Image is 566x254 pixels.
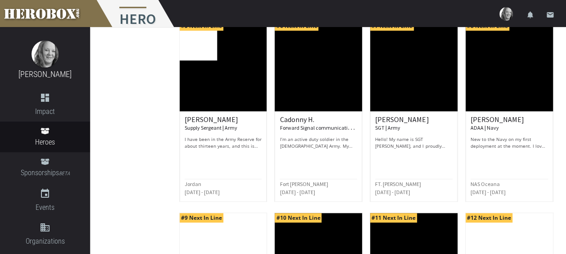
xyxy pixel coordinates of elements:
[185,124,237,131] small: Supply Sergeant | Army
[185,189,220,195] small: [DATE] - [DATE]
[32,41,59,68] img: image
[280,189,315,195] small: [DATE] - [DATE]
[185,181,201,187] small: Jordan
[180,213,223,222] span: #9 Next In Line
[526,11,534,19] i: notifications
[471,116,548,132] h6: [PERSON_NAME]
[185,136,262,150] p: I have been in the Army Reserve for about thirteen years, and this is my first deployment. I trie...
[280,122,383,132] small: Forward Signal communications NCO | Army
[471,136,548,150] p: New to the Navy on my first deployment at the moment. I love cookies and working out.
[280,116,357,132] h6: Cadonny H.
[280,136,357,150] p: I’m an active duty soldier in the [DEMOGRAPHIC_DATA] Army. My MOS is 25U. I’ve been enlisted for ...
[466,213,512,222] span: #12 Next In Line
[375,136,453,150] p: Hello! My name is SGT [PERSON_NAME], and I proudly serve in the [DEMOGRAPHIC_DATA] Army as a 25H ...
[471,124,499,131] small: ADAA | Navy
[179,21,267,202] a: #5 Next In Line [PERSON_NAME] Supply Sergeant | Army I have been in the Army Reserve for about th...
[18,69,72,79] a: [PERSON_NAME]
[274,21,362,202] a: #6 Next In Line Cadonny H. Forward Signal communications NCO | Army I’m an active duty soldier in...
[499,7,513,21] img: user-image
[375,116,453,132] h6: [PERSON_NAME]
[370,21,458,202] a: #7 Next In Line [PERSON_NAME] SGT | Army Hello! My name is SGT [PERSON_NAME], and I proudly serve...
[375,181,421,187] small: FT. [PERSON_NAME]
[275,213,321,222] span: #10 Next In Line
[59,171,70,177] small: BETA
[471,189,506,195] small: [DATE] - [DATE]
[465,21,553,202] a: #8 Next In Line [PERSON_NAME] ADAA | Navy New to the Navy on my first deployment at the moment. I...
[546,11,554,19] i: email
[370,213,417,222] span: #11 Next In Line
[375,189,410,195] small: [DATE] - [DATE]
[375,124,400,131] small: SGT | Army
[185,116,262,132] h6: [PERSON_NAME]
[280,181,328,187] small: Fort [PERSON_NAME]
[471,181,500,187] small: NAS Oceana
